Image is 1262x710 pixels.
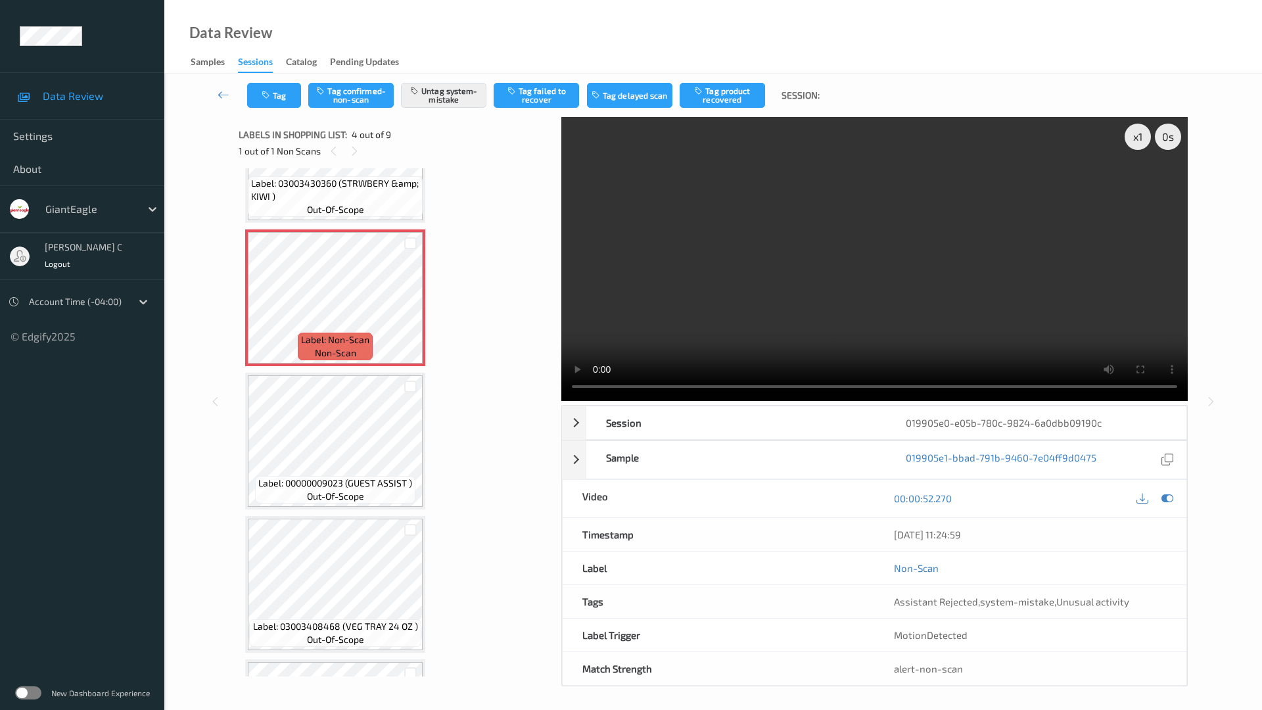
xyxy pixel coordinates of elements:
[301,333,369,346] span: Label: Non-Scan
[1056,596,1129,607] span: Unusual activity
[563,480,875,517] div: Video
[494,83,579,108] button: Tag failed to recover
[238,53,286,73] a: Sessions
[894,596,978,607] span: Assistant Rejected
[308,83,394,108] button: Tag confirmed-non-scan
[894,596,1129,607] span: , ,
[586,441,887,479] div: Sample
[191,53,238,72] a: Samples
[1155,124,1181,150] div: 0 s
[258,477,412,490] span: Label: 00000009023 (GUEST ASSIST )
[586,406,887,439] div: Session
[782,89,820,102] span: Session:
[315,346,356,360] span: non-scan
[562,406,1187,440] div: Session019905e0-e05b-780c-9824-6a0dbb09190c
[680,83,765,108] button: Tag product recovered
[894,528,1167,541] div: [DATE] 11:24:59
[189,26,272,39] div: Data Review
[330,55,399,72] div: Pending Updates
[894,492,952,505] a: 00:00:52.270
[307,203,364,216] span: out-of-scope
[980,596,1054,607] span: system-mistake
[874,619,1186,651] div: MotionDetected
[563,585,875,618] div: Tags
[886,406,1186,439] div: 019905e0-e05b-780c-9824-6a0dbb09190c
[238,55,273,73] div: Sessions
[563,652,875,685] div: Match Strength
[894,662,1167,675] div: alert-non-scan
[894,561,939,575] a: Non-Scan
[191,55,225,72] div: Samples
[239,143,552,159] div: 1 out of 1 Non Scans
[563,552,875,584] div: Label
[253,620,418,633] span: Label: 03003408468 (VEG TRAY 24 OZ )
[307,633,364,646] span: out-of-scope
[330,53,412,72] a: Pending Updates
[563,518,875,551] div: Timestamp
[352,128,391,141] span: 4 out of 9
[401,83,486,108] button: Untag system-mistake
[587,83,672,108] button: Tag delayed scan
[239,128,347,141] span: Labels in shopping list:
[307,490,364,503] span: out-of-scope
[562,440,1187,479] div: Sample019905e1-bbad-791b-9460-7e04ff9d0475
[286,53,330,72] a: Catalog
[247,83,301,108] button: Tag
[563,619,875,651] div: Label Trigger
[906,451,1096,469] a: 019905e1-bbad-791b-9460-7e04ff9d0475
[286,55,317,72] div: Catalog
[1125,124,1151,150] div: x 1
[251,177,419,203] span: Label: 03003430360 (STRWBERY &amp; KIWI )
